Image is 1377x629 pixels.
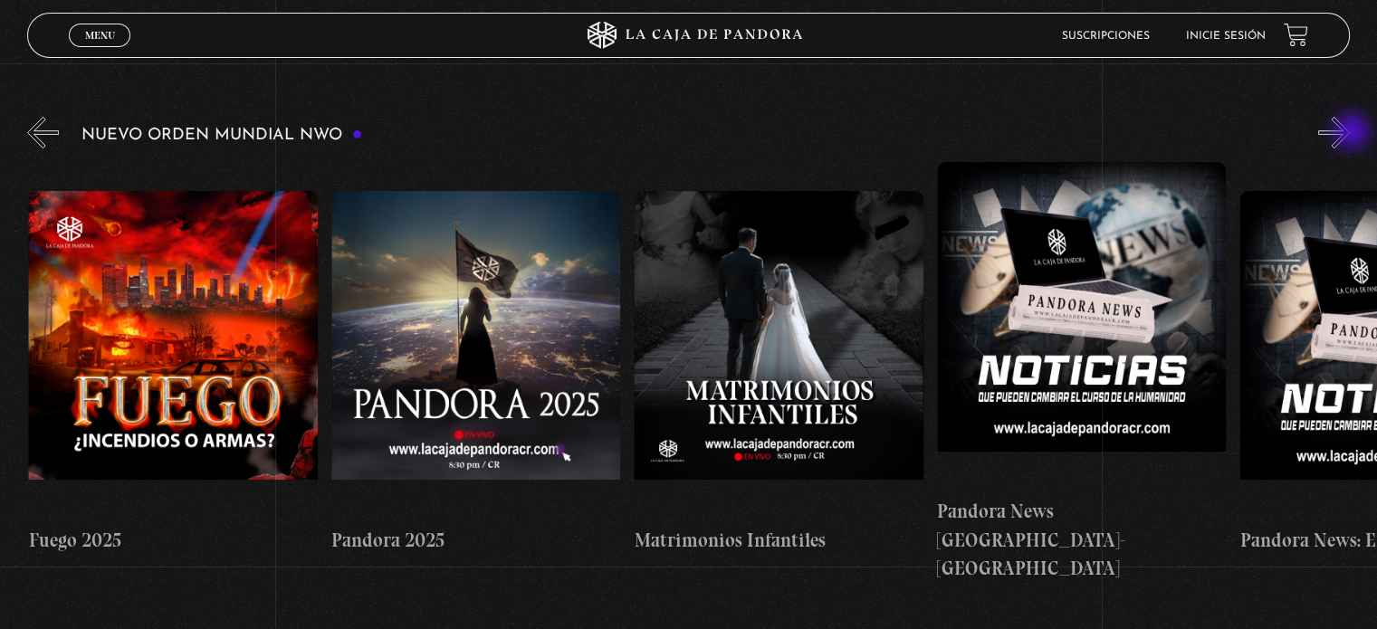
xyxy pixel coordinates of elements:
button: Next [1318,117,1350,148]
h4: Fuego 2025 [28,526,317,555]
span: Menu [85,30,115,41]
a: View your shopping cart [1284,23,1308,47]
span: Cerrar [79,45,121,58]
a: Suscripciones [1062,31,1150,42]
h4: Pandora 2025 [331,526,620,555]
h3: Nuevo Orden Mundial NWO [81,127,362,144]
a: Matrimonios Infantiles [634,162,923,583]
a: Inicie sesión [1186,31,1266,42]
a: Pandora News [GEOGRAPHIC_DATA]-[GEOGRAPHIC_DATA] [937,162,1226,583]
h4: Pandora News [GEOGRAPHIC_DATA]-[GEOGRAPHIC_DATA] [937,497,1226,583]
button: Previous [27,117,59,148]
a: Pandora 2025 [331,162,620,583]
a: Fuego 2025 [28,162,317,583]
h4: Matrimonios Infantiles [634,526,923,555]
